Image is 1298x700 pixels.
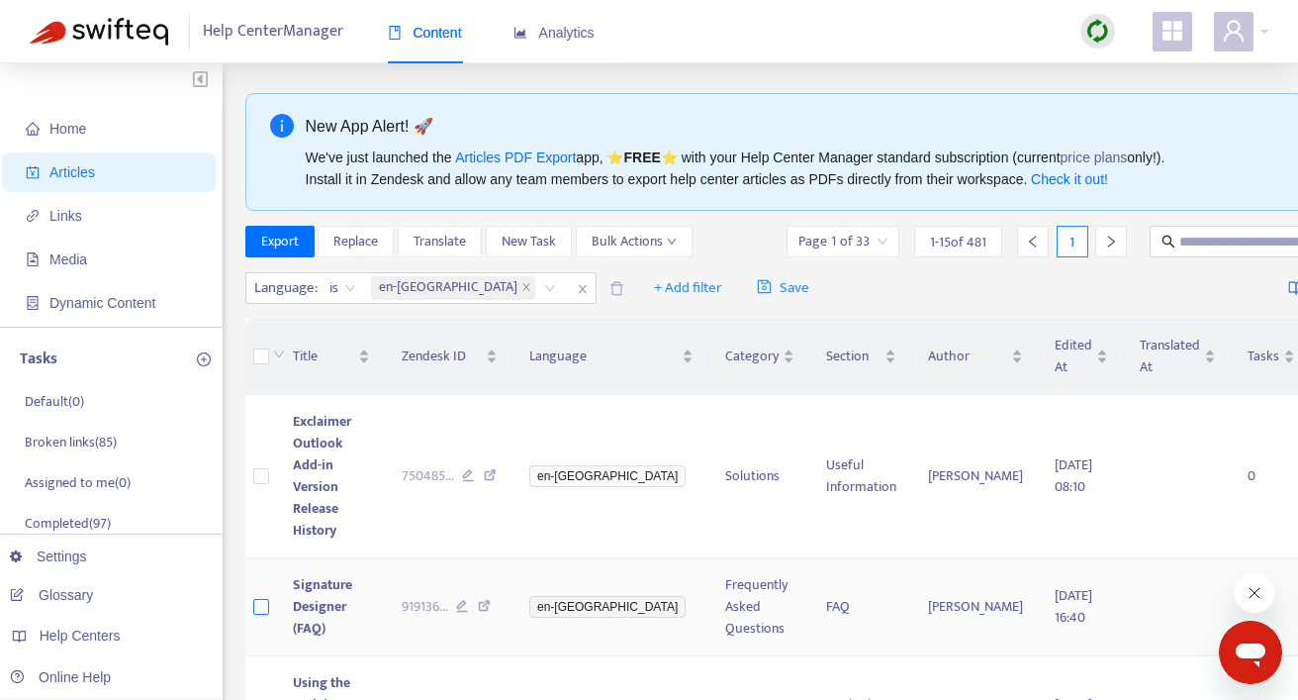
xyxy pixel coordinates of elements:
[414,231,466,252] span: Translate
[928,346,1007,367] span: Author
[709,319,810,395] th: Category
[1222,19,1246,43] span: user
[293,410,351,542] span: Exclaimer Outlook Add-in Version Release History
[273,349,285,360] span: down
[654,276,722,300] span: + Add filter
[26,165,40,179] span: account-book
[912,319,1039,395] th: Author
[810,319,912,395] th: Section
[912,395,1039,558] td: [PERSON_NAME]
[725,346,779,367] span: Category
[1055,335,1092,378] span: Edited At
[757,276,809,300] span: Save
[25,391,84,412] p: Default ( 0 )
[576,226,693,257] button: Bulk Actionsdown
[26,122,40,136] span: home
[709,395,810,558] td: Solutions
[261,231,299,252] span: Export
[742,272,824,304] button: saveSave
[318,226,394,257] button: Replace
[1219,621,1282,684] iframe: Button to launch messaging window
[513,319,709,395] th: Language
[10,587,93,603] a: Glossary
[667,237,677,247] span: down
[293,573,352,640] span: Signature Designer (FAQ)
[26,296,40,310] span: container
[277,319,386,395] th: Title
[529,596,686,618] span: en-[GEOGRAPHIC_DATA]
[930,232,986,252] span: 1 - 15 of 481
[521,282,531,294] span: close
[270,114,294,138] span: info-circle
[26,209,40,223] span: link
[379,276,517,300] span: en-[GEOGRAPHIC_DATA]
[388,25,462,41] span: Content
[402,346,483,367] span: Zendesk ID
[30,18,168,46] img: Swifteq
[1235,573,1274,613] iframe: Close message
[25,472,131,493] p: Assigned to me ( 0 )
[402,465,454,487] span: 750485 ...
[1061,150,1128,165] a: price plans
[455,150,576,165] a: Articles PDF Export
[639,272,737,304] button: + Add filter
[388,26,402,40] span: book
[1248,346,1279,367] span: Tasks
[49,251,87,267] span: Media
[386,319,514,395] th: Zendesk ID
[203,13,343,50] span: Help Center Manager
[329,273,356,303] span: is
[1160,19,1184,43] span: appstore
[757,279,772,294] span: save
[49,295,155,311] span: Dynamic Content
[1057,226,1088,257] div: 1
[810,558,912,656] td: FAQ
[402,596,448,618] span: 919136 ...
[293,346,354,367] span: Title
[10,549,87,564] a: Settings
[810,395,912,558] td: Useful Information
[623,150,660,165] b: FREE
[570,277,596,301] span: close
[371,276,535,300] span: en-gb
[513,26,527,40] span: area-chart
[1161,235,1175,249] span: search
[529,465,686,487] span: en-[GEOGRAPHIC_DATA]
[609,281,624,296] span: delete
[246,273,321,303] span: Language :
[398,226,482,257] button: Translate
[10,669,111,685] a: Online Help
[826,346,881,367] span: Section
[40,628,121,644] span: Help Centers
[912,558,1039,656] td: [PERSON_NAME]
[1124,319,1232,395] th: Translated At
[709,558,810,656] td: Frequently Asked Questions
[1055,453,1092,498] span: [DATE] 08:10
[26,252,40,266] span: file-image
[1140,335,1200,378] span: Translated At
[486,226,572,257] button: New Task
[1039,319,1124,395] th: Edited At
[25,513,111,534] p: Completed ( 97 )
[333,231,378,252] span: Replace
[1085,19,1110,44] img: sync.dc5367851b00ba804db3.png
[20,348,57,371] p: Tasks
[49,121,86,137] span: Home
[529,346,678,367] span: Language
[245,226,315,257] button: Export
[1055,584,1092,629] span: [DATE] 16:40
[197,352,211,366] span: plus-circle
[25,432,117,452] p: Broken links ( 85 )
[502,231,556,252] span: New Task
[513,25,595,41] span: Analytics
[1104,235,1118,249] span: right
[1031,171,1108,187] a: Check it out!
[49,164,95,180] span: Articles
[1026,235,1040,249] span: left
[49,208,82,224] span: Links
[592,231,677,252] span: Bulk Actions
